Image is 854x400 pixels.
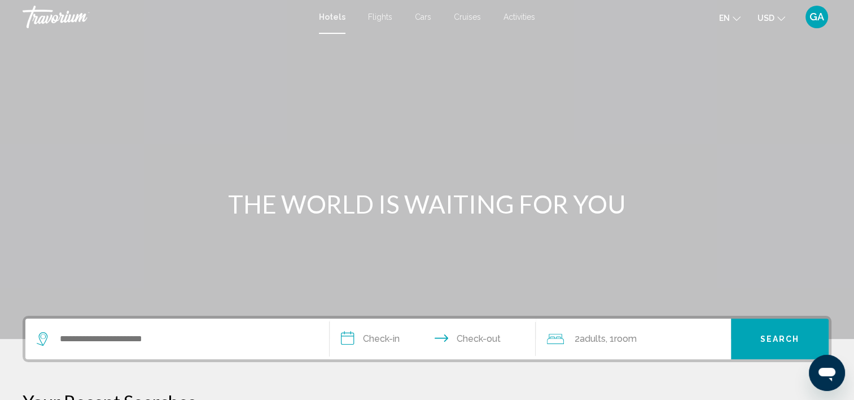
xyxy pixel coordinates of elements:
[809,11,824,23] span: GA
[719,10,741,26] button: Change language
[25,319,829,359] div: Search widget
[319,12,345,21] a: Hotels
[415,12,431,21] a: Cars
[503,12,535,21] a: Activities
[605,331,636,347] span: , 1
[368,12,392,21] a: Flights
[216,189,639,219] h1: THE WORLD IS WAITING FOR YOU
[760,335,800,344] span: Search
[757,14,774,23] span: USD
[614,333,636,344] span: Room
[802,5,831,29] button: User Menu
[719,14,730,23] span: en
[454,12,481,21] a: Cruises
[731,319,829,359] button: Search
[757,10,785,26] button: Change currency
[574,331,605,347] span: 2
[809,355,845,391] iframe: Button to launch messaging window
[536,319,731,359] button: Travelers: 2 adults, 0 children
[23,6,308,28] a: Travorium
[579,333,605,344] span: Adults
[330,319,536,359] button: Check in and out dates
